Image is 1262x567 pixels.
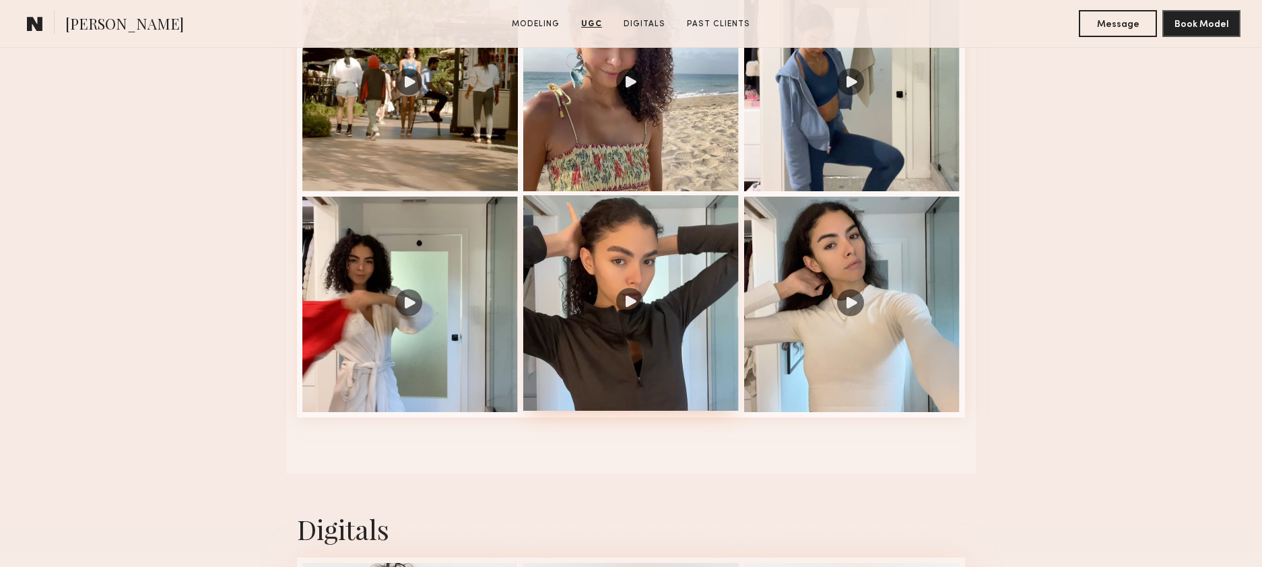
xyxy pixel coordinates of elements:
[1162,10,1240,37] button: Book Model
[1162,18,1240,29] a: Book Model
[506,18,565,30] a: Modeling
[65,13,184,37] span: [PERSON_NAME]
[1079,10,1157,37] button: Message
[576,18,607,30] a: UGC
[618,18,671,30] a: Digitals
[682,18,756,30] a: Past Clients
[297,511,965,547] div: Digitals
